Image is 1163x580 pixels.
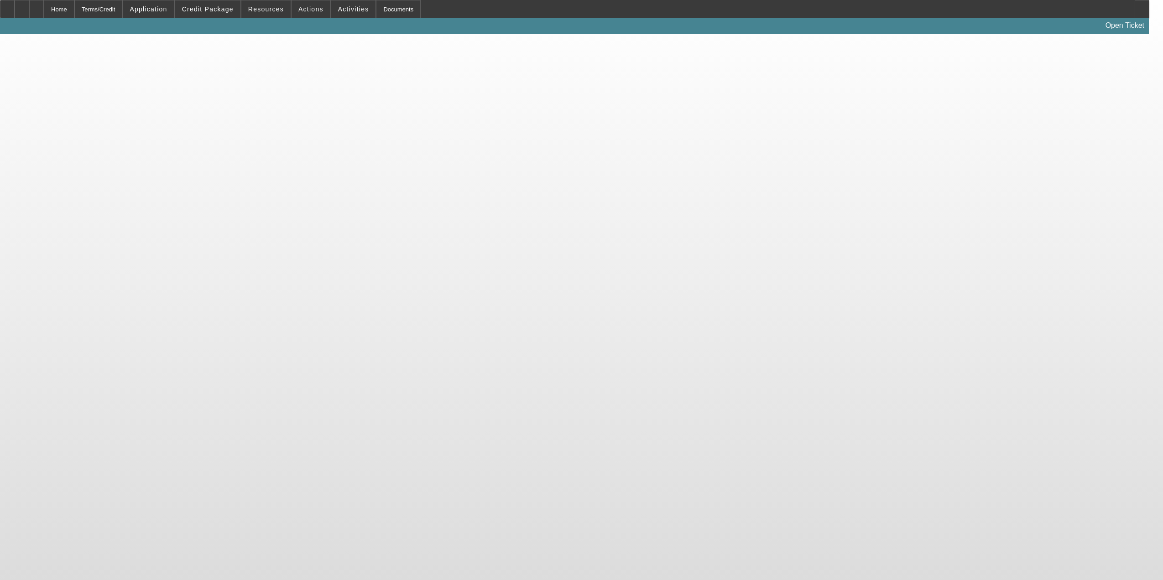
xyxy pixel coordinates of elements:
button: Application [123,0,174,18]
span: Actions [298,5,323,13]
span: Application [130,5,167,13]
button: Activities [331,0,376,18]
span: Activities [338,5,369,13]
span: Resources [248,5,284,13]
button: Actions [292,0,330,18]
span: Credit Package [182,5,234,13]
a: Open Ticket [1102,18,1148,33]
button: Credit Package [175,0,240,18]
button: Resources [241,0,291,18]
